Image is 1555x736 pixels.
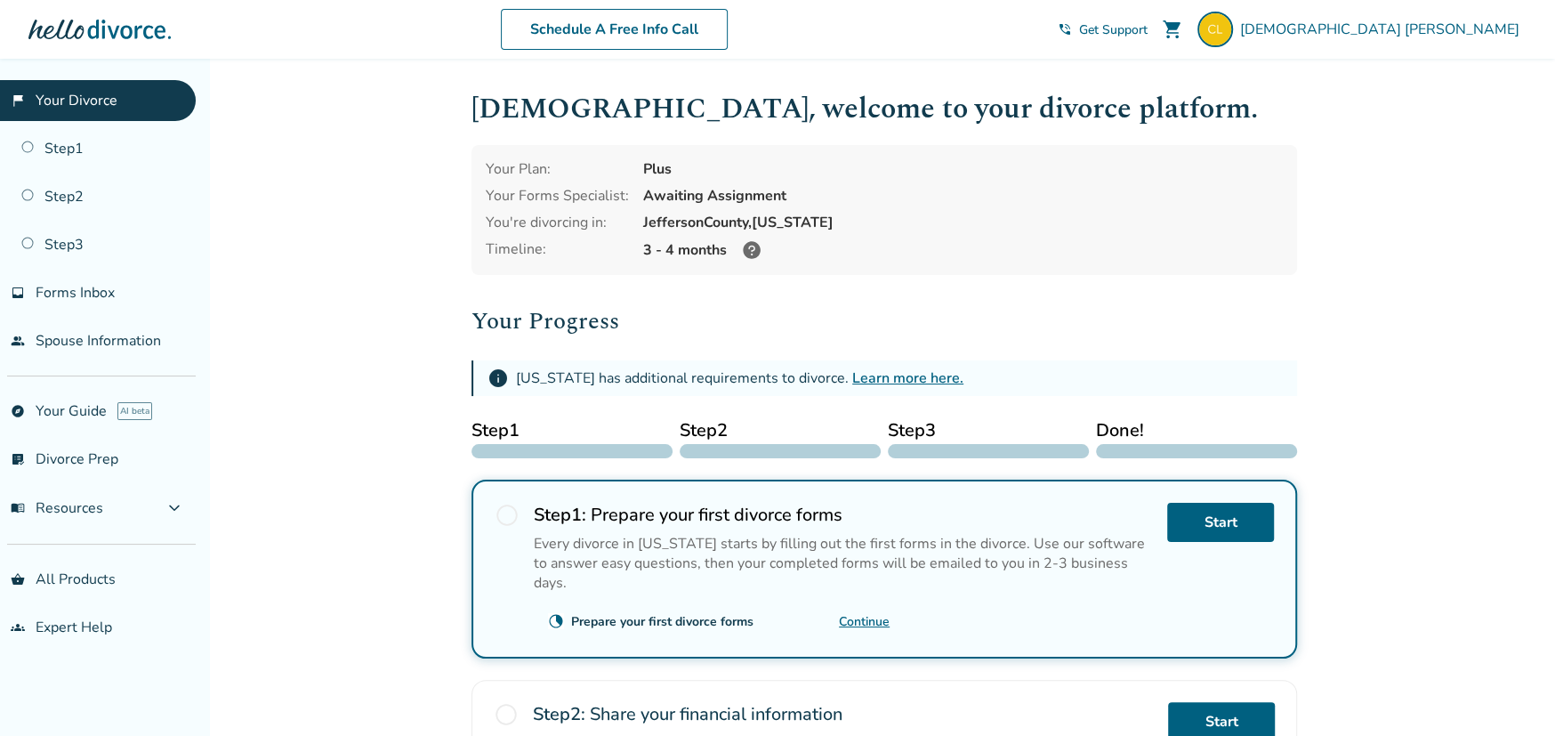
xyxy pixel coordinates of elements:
[471,417,673,444] span: Step 1
[533,702,585,726] strong: Step 2 :
[1096,417,1297,444] span: Done!
[643,186,1283,206] div: Awaiting Assignment
[486,186,629,206] div: Your Forms Specialist:
[117,402,152,420] span: AI beta
[11,498,103,518] span: Resources
[11,452,25,466] span: list_alt_check
[839,613,890,630] a: Continue
[1058,21,1148,38] a: phone_in_talkGet Support
[486,213,629,232] div: You're divorcing in:
[486,239,629,261] div: Timeline:
[533,702,1154,726] h2: Share your financial information
[534,503,586,527] strong: Step 1 :
[11,334,25,348] span: people
[1167,503,1274,542] a: Start
[534,534,1153,593] div: Every divorce in [US_STATE] starts by filling out the first forms in the divorce. Use our softwar...
[852,368,963,388] a: Learn more here.
[11,572,25,586] span: shopping_basket
[1466,651,1555,736] iframe: Chat Widget
[164,497,185,519] span: expand_more
[486,159,629,179] div: Your Plan:
[1079,21,1148,38] span: Get Support
[888,417,1089,444] span: Step 3
[643,159,1283,179] div: Plus
[548,613,564,629] span: clock_loader_40
[680,417,881,444] span: Step 2
[534,503,1153,527] h2: Prepare your first divorce forms
[11,286,25,300] span: inbox
[36,283,115,303] span: Forms Inbox
[571,613,753,630] div: Prepare your first divorce forms
[487,368,509,389] span: info
[1162,19,1183,40] span: shopping_cart
[643,239,1283,261] div: 3 - 4 months
[501,9,728,50] a: Schedule A Free Info Call
[1240,20,1527,39] span: [DEMOGRAPHIC_DATA] [PERSON_NAME]
[516,368,963,388] div: [US_STATE] has additional requirements to divorce.
[471,87,1297,131] h1: [DEMOGRAPHIC_DATA] , welcome to your divorce platform.
[11,404,25,418] span: explore
[11,620,25,635] span: groups
[495,503,520,528] span: radio_button_unchecked
[494,702,519,727] span: radio_button_unchecked
[643,213,1283,232] div: Jefferson County, [US_STATE]
[11,93,25,108] span: flag_2
[1197,12,1233,47] img: christi.lindsay@yahoo.com
[471,303,1297,339] h2: Your Progress
[11,501,25,515] span: menu_book
[1058,22,1072,36] span: phone_in_talk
